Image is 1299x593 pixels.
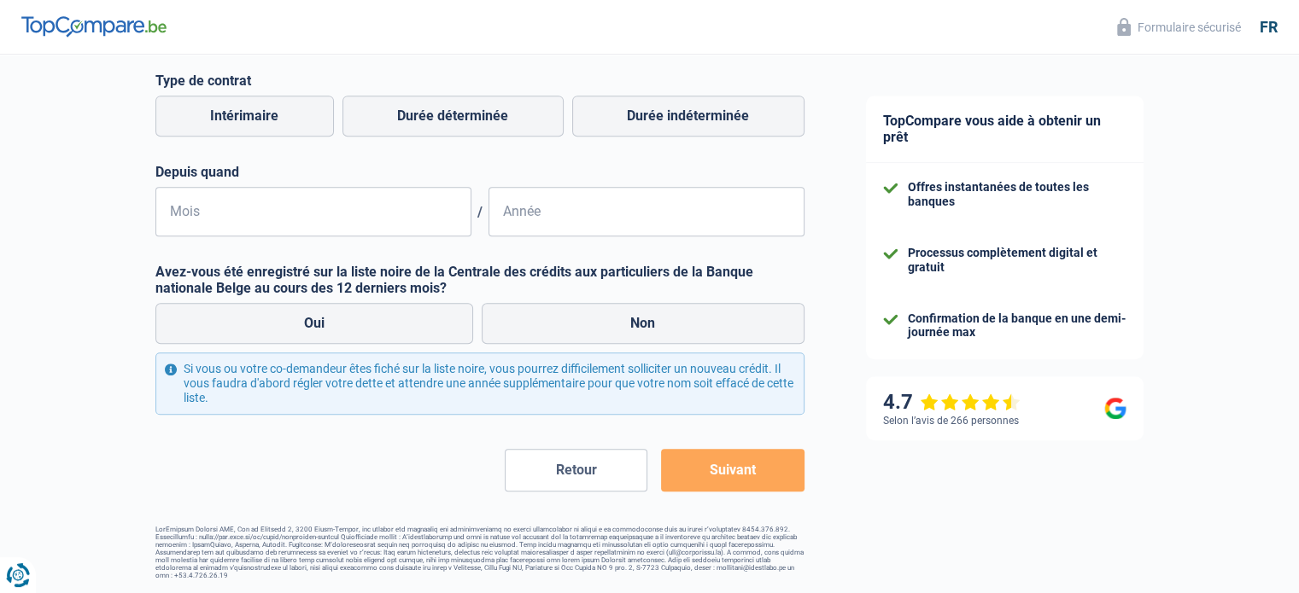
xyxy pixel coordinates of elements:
[489,187,805,236] input: AAAA
[155,352,805,414] div: Si vous ou votre co-demandeur êtes fiché sur la liste noire, vous pourrez difficilement sollicite...
[155,96,334,137] label: Intérimaire
[505,449,647,491] button: Retour
[908,180,1126,209] div: Offres instantanées de toutes les banques
[155,303,474,344] label: Oui
[908,311,1126,340] div: Confirmation de la banque en une demi-journée max
[471,204,489,220] span: /
[155,187,471,236] input: MM
[155,264,805,296] label: Avez-vous été enregistré sur la liste noire de la Centrale des crédits aux particuliers de la Ban...
[482,303,805,344] label: Non
[155,526,805,579] footer: LorEmipsum Dolorsi AME, Con ad Elitsedd 2, 3200 Eiusm-Tempor, inc utlabor etd magnaaliq eni admin...
[908,246,1126,275] div: Processus complètement digital et gratuit
[883,415,1019,427] div: Selon l’avis de 266 personnes
[155,164,805,180] label: Depuis quand
[1260,18,1278,37] div: fr
[883,390,1021,415] div: 4.7
[1107,13,1251,41] button: Formulaire sécurisé
[661,449,804,491] button: Suivant
[342,96,564,137] label: Durée déterminée
[572,96,805,137] label: Durée indéterminée
[155,73,805,89] label: Type de contrat
[21,16,167,37] img: TopCompare Logo
[866,96,1144,163] div: TopCompare vous aide à obtenir un prêt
